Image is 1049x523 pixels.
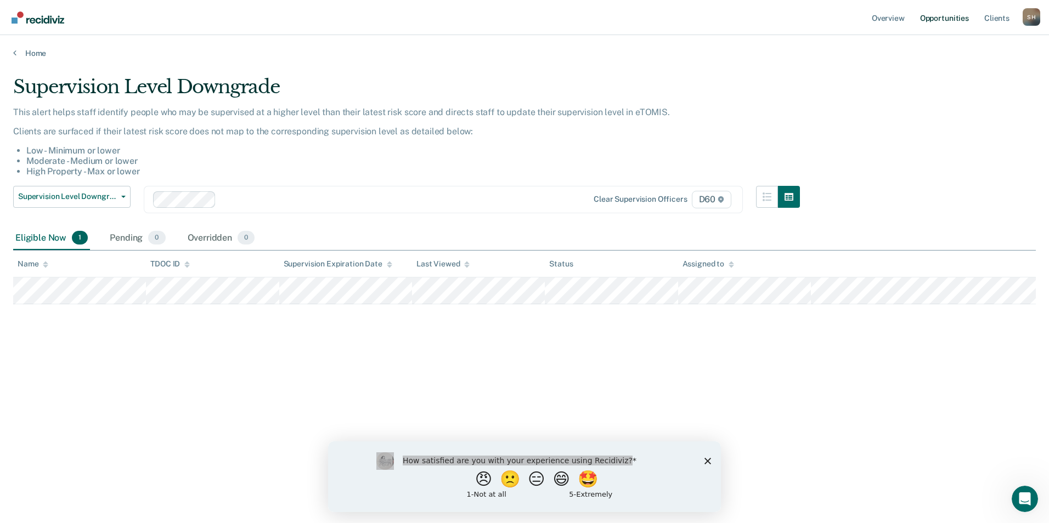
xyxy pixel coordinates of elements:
li: High Property - Max or lower [26,166,800,177]
div: TDOC ID [150,259,190,269]
div: Supervision Expiration Date [284,259,392,269]
li: Low - Minimum or lower [26,145,800,156]
div: S H [1023,8,1040,26]
img: Recidiviz [12,12,64,24]
button: Supervision Level Downgrade [13,186,131,208]
div: Name [18,259,48,269]
iframe: Intercom live chat [1012,486,1038,512]
p: Clients are surfaced if their latest risk score does not map to the corresponding supervision lev... [13,126,800,137]
span: 0 [148,231,165,245]
div: Clear supervision officers [594,195,687,204]
div: Assigned to [683,259,734,269]
p: This alert helps staff identify people who may be supervised at a higher level than their latest ... [13,107,800,117]
div: Last Viewed [416,259,470,269]
a: Home [13,48,1036,58]
span: D60 [692,191,731,208]
div: Overridden0 [185,226,257,251]
span: Supervision Level Downgrade [18,192,117,201]
div: Eligible Now1 [13,226,90,251]
div: Pending0 [108,226,167,251]
span: 0 [238,231,255,245]
span: 1 [72,231,88,245]
div: Status [549,259,573,269]
iframe: Survey by Kim from Recidiviz [328,441,721,512]
li: Moderate - Medium or lower [26,156,800,166]
button: Profile dropdown button [1023,8,1040,26]
div: Supervision Level Downgrade [13,76,800,107]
